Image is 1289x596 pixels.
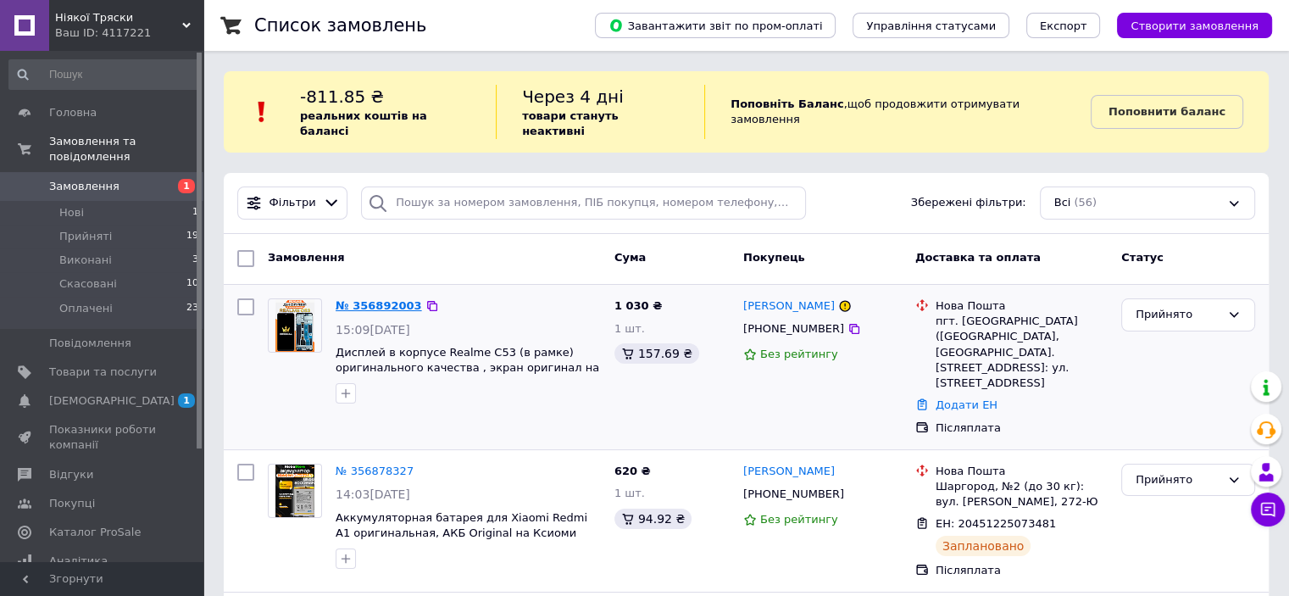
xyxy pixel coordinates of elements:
[49,105,97,120] span: Головна
[614,465,651,477] span: 620 ₴
[936,517,1056,530] span: ЕН: 20451225073481
[936,536,1031,556] div: Заплановано
[1091,95,1243,129] a: Поповнити баланс
[614,251,646,264] span: Cума
[614,299,662,312] span: 1 030 ₴
[336,346,599,390] a: Дисплей в корпусе Realme C53 (в рамке) оригинального качества , экран оригинал на Реалми С53
[268,298,322,353] a: Фото товару
[49,467,93,482] span: Відгуки
[743,251,805,264] span: Покупець
[336,465,414,477] a: № 356878327
[49,496,95,511] span: Покупці
[186,301,198,316] span: 23
[59,301,113,316] span: Оплачені
[1121,251,1164,264] span: Статус
[336,511,587,555] a: Аккумуляторная батарея для Xiaomi Redmi A1 оригинальная, АКБ Original на Ксиоми Редми А1
[49,554,108,569] span: Аналітика
[1074,196,1097,209] span: (56)
[49,179,119,194] span: Замовлення
[275,299,315,352] img: Фото товару
[614,322,645,335] span: 1 шт.
[336,487,410,501] span: 14:03[DATE]
[936,421,1108,436] div: Післяплата
[743,298,835,315] a: [PERSON_NAME]
[300,109,427,137] b: реальних коштів на балансі
[853,13,1009,38] button: Управління статусами
[915,251,1041,264] span: Доставка та оплата
[731,97,843,110] b: Поповніть Баланс
[59,276,117,292] span: Скасовані
[269,195,316,211] span: Фільтри
[743,464,835,480] a: [PERSON_NAME]
[911,195,1026,211] span: Збережені фільтри:
[936,398,997,411] a: Додати ЕН
[49,134,203,164] span: Замовлення та повідомлення
[186,229,198,244] span: 19
[936,298,1108,314] div: Нова Пошта
[55,10,182,25] span: Ніякої Тряски
[49,365,157,380] span: Товари та послуги
[740,483,847,505] div: [PHONE_NUMBER]
[936,464,1108,479] div: Нова Пошта
[59,205,84,220] span: Нові
[8,59,200,90] input: Пошук
[49,525,141,540] span: Каталог ProSale
[1136,471,1220,489] div: Прийнято
[336,299,422,312] a: № 356892003
[1117,13,1272,38] button: Створити замовлення
[1136,306,1220,324] div: Прийнято
[595,13,836,38] button: Завантажити звіт по пром-оплаті
[1108,105,1225,118] b: Поповнити баланс
[268,464,322,518] a: Фото товару
[49,336,131,351] span: Повідомлення
[49,393,175,409] span: [DEMOGRAPHIC_DATA]
[1026,13,1101,38] button: Експорт
[522,86,624,107] span: Через 4 дні
[186,276,198,292] span: 10
[59,229,112,244] span: Прийняті
[936,314,1108,391] div: пгт. [GEOGRAPHIC_DATA] ([GEOGRAPHIC_DATA], [GEOGRAPHIC_DATA]. [STREET_ADDRESS]: ул. [STREET_ADDRESS]
[614,509,692,529] div: 94.92 ₴
[760,348,838,360] span: Без рейтингу
[1251,493,1285,526] button: Чат з покупцем
[55,25,203,41] div: Ваш ID: 4117221
[1040,19,1087,32] span: Експорт
[249,99,275,125] img: :exclamation:
[59,253,112,268] span: Виконані
[268,251,344,264] span: Замовлення
[1100,19,1272,31] a: Створити замовлення
[178,393,195,408] span: 1
[936,563,1108,578] div: Післяплата
[336,323,410,337] span: 15:09[DATE]
[866,19,996,32] span: Управління статусами
[614,343,699,364] div: 157.69 ₴
[760,513,838,526] span: Без рейтингу
[740,318,847,340] div: [PHONE_NUMBER]
[1054,195,1071,211] span: Всі
[361,187,806,220] input: Пошук за номером замовлення, ПІБ покупця, номером телефону, Email, номером накладної
[192,253,198,268] span: 3
[275,465,315,517] img: Фото товару
[192,205,198,220] span: 1
[49,422,157,453] span: Показники роботи компанії
[254,15,426,36] h1: Список замовлень
[936,479,1108,510] div: Шаргород, №2 (до 30 кг): вул. [PERSON_NAME], 272-Ю
[614,487,645,499] span: 1 шт.
[1131,19,1258,32] span: Створити замовлення
[704,85,1091,139] div: , щоб продовжити отримувати замовлення
[608,18,822,33] span: Завантажити звіт по пром-оплаті
[300,86,384,107] span: -811.85 ₴
[178,179,195,193] span: 1
[522,109,619,137] b: товари стануть неактивні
